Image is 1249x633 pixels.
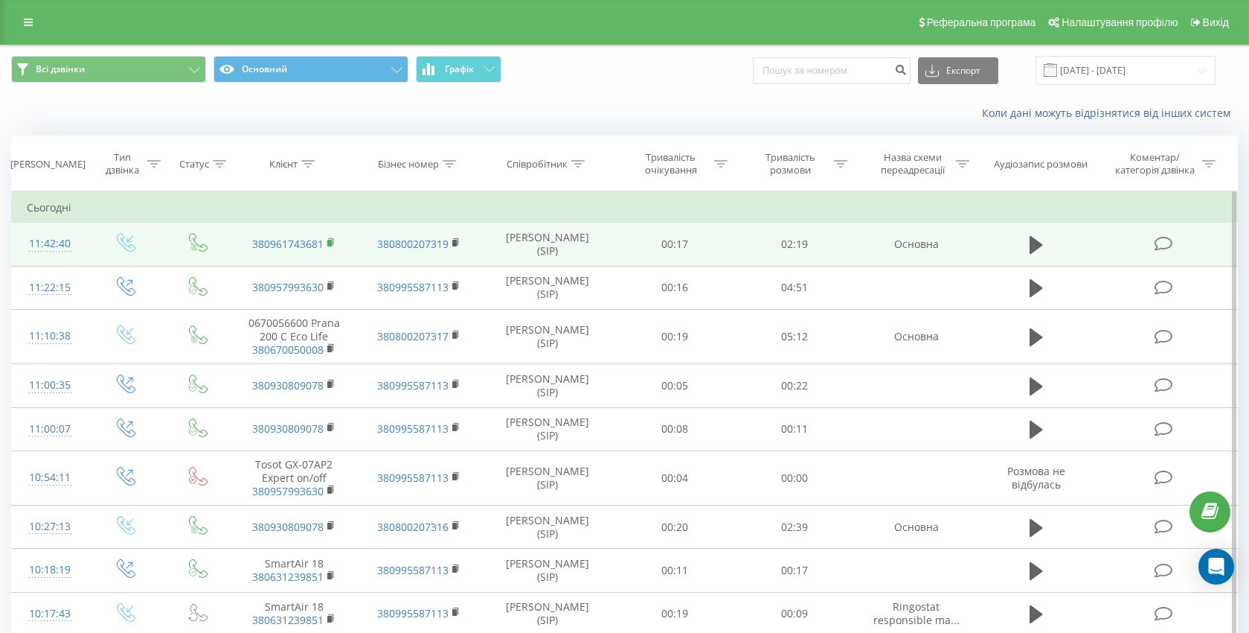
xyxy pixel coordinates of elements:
[377,520,449,534] a: 380800207316
[1062,16,1178,28] span: Налаштування профілю
[232,549,356,592] td: SmartAir 18
[1198,549,1234,585] div: Open Intercom Messenger
[614,223,734,266] td: 00:17
[481,506,614,549] td: [PERSON_NAME] (SIP)
[734,506,854,549] td: 02:39
[481,407,614,451] td: [PERSON_NAME] (SIP)
[734,364,854,407] td: 00:22
[252,343,324,357] a: 380670050008
[377,237,449,251] a: 380800207319
[751,151,830,176] div: Тривалість розмови
[873,151,952,176] div: Назва схеми переадресації
[377,422,449,436] a: 380995587113
[631,151,710,176] div: Тривалість очікування
[27,371,73,400] div: 11:00:35
[11,56,206,83] button: Всі дзвінки
[377,329,449,343] a: 380800207317
[179,158,209,171] div: Статус
[734,407,854,451] td: 00:11
[27,415,73,444] div: 11:00:07
[252,613,324,627] a: 380631239851
[377,280,449,294] a: 380995587113
[252,378,324,392] a: 380930809078
[12,193,1238,223] td: Сьогодні
[269,158,298,171] div: Клієнт
[753,57,911,84] input: Пошук за номером
[918,57,998,84] button: Експорт
[614,309,734,364] td: 00:19
[1203,16,1229,28] span: Вихід
[614,266,734,309] td: 00:16
[982,106,1238,120] a: Коли дані можуть відрізнятися вiд інших систем
[252,484,324,498] a: 380957993630
[614,506,734,549] td: 00:20
[213,56,408,83] button: Основний
[377,563,449,577] a: 380995587113
[614,549,734,592] td: 00:11
[481,364,614,407] td: [PERSON_NAME] (SIP)
[252,280,324,294] a: 380957993630
[378,158,439,171] div: Бізнес номер
[854,309,978,364] td: Основна
[734,266,854,309] td: 04:51
[481,549,614,592] td: [PERSON_NAME] (SIP)
[1111,151,1198,176] div: Коментар/категорія дзвінка
[734,549,854,592] td: 00:17
[481,266,614,309] td: [PERSON_NAME] (SIP)
[377,471,449,485] a: 380995587113
[994,158,1088,171] div: Аудіозапис розмови
[481,309,614,364] td: [PERSON_NAME] (SIP)
[27,322,73,351] div: 11:10:38
[27,273,73,302] div: 11:22:15
[27,556,73,585] div: 10:18:19
[232,451,356,506] td: Tosot GX-07AP2 Expert on/off
[507,158,568,171] div: Співробітник
[27,512,73,541] div: 10:27:13
[734,451,854,506] td: 00:00
[101,151,144,176] div: Тип дзвінка
[416,56,501,83] button: Графік
[27,463,73,492] div: 10:54:11
[614,364,734,407] td: 00:05
[377,378,449,392] a: 380995587113
[734,309,854,364] td: 05:12
[445,64,474,74] span: Графік
[614,407,734,451] td: 00:08
[10,158,86,171] div: [PERSON_NAME]
[252,422,324,436] a: 380930809078
[252,570,324,584] a: 380631239851
[614,451,734,506] td: 00:04
[27,599,73,629] div: 10:17:43
[481,451,614,506] td: [PERSON_NAME] (SIP)
[252,520,324,534] a: 380930809078
[377,606,449,620] a: 380995587113
[1007,464,1065,492] span: Розмова не відбулась
[27,229,73,258] div: 11:42:40
[873,599,960,627] span: Ringostat responsible ma...
[854,223,978,266] td: Основна
[927,16,1036,28] span: Реферальна програма
[232,309,356,364] td: 0670056600 Prana 200 C Eco Life
[252,237,324,251] a: 380961743681
[481,223,614,266] td: [PERSON_NAME] (SIP)
[854,506,978,549] td: Основна
[734,223,854,266] td: 02:19
[36,63,85,75] span: Всі дзвінки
